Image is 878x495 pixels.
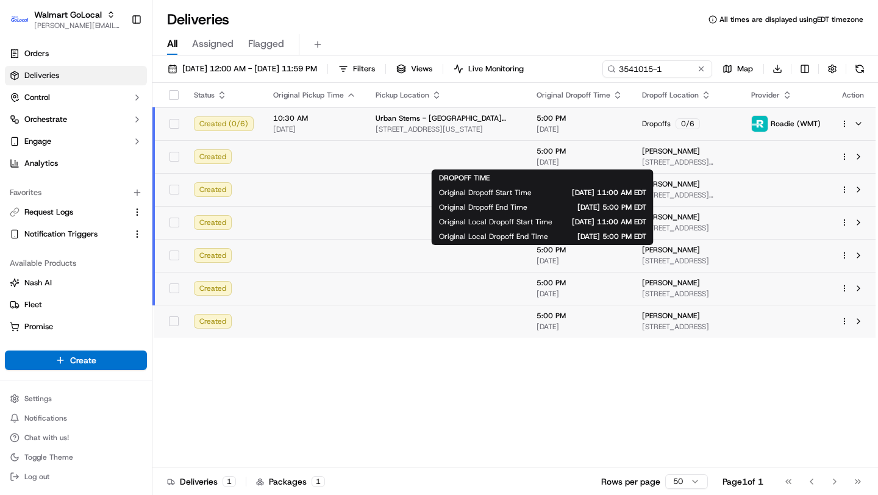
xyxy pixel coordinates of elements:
span: [STREET_ADDRESS][PERSON_NAME] [642,157,732,167]
button: Create [5,351,147,370]
span: [STREET_ADDRESS] [642,322,732,332]
span: Control [24,92,50,103]
span: [DATE] [108,222,133,232]
button: Nash AI [5,273,147,293]
span: Original Dropoff Time [537,90,610,100]
a: Orders [5,44,147,63]
span: Flagged [248,37,284,51]
span: 5:00 PM [537,278,623,288]
span: Original Dropoff End Time [439,202,527,212]
img: Wisdom Oko [12,177,32,201]
span: [DATE] 11:00 AM EDT [551,188,646,198]
button: Map [717,60,758,77]
span: Original Pickup Time [273,90,344,100]
div: 0 / 6 [676,118,700,129]
span: Fleet [24,299,42,310]
span: [DATE] [139,189,164,199]
span: Dropoffs [642,119,671,129]
span: • [101,222,105,232]
span: 5:00 PM [537,311,623,321]
button: Live Monitoring [448,60,529,77]
button: Fleet [5,295,147,315]
h1: Deliveries [167,10,229,29]
span: Chat with us! [24,433,69,443]
span: Assigned [192,37,234,51]
button: Engage [5,132,147,151]
span: [STREET_ADDRESS] [642,223,732,233]
span: Analytics [24,158,58,169]
img: Nash [12,12,37,37]
button: Request Logs [5,202,147,222]
span: [DATE] [537,322,623,332]
div: 1 [223,476,236,487]
span: Log out [24,472,49,482]
span: Urban Stems - [GEOGRAPHIC_DATA] Urban Stems - [GEOGRAPHIC_DATA] [376,113,517,123]
div: Action [840,90,866,100]
span: [DATE] [537,256,623,266]
div: 💻 [103,274,113,283]
button: [PERSON_NAME][EMAIL_ADDRESS][DOMAIN_NAME] [34,21,121,30]
img: 1736555255976-a54dd68f-1ca7-489b-9aae-adbdc363a1c4 [24,190,34,199]
input: Got a question? Start typing here... [32,79,220,91]
span: [STREET_ADDRESS] [642,289,732,299]
button: Views [391,60,438,77]
span: [PERSON_NAME] [642,245,700,255]
span: Notification Triggers [24,229,98,240]
button: Toggle Theme [5,449,147,466]
span: Dropoff Location [642,90,699,100]
span: [DATE] 5:00 PM EDT [568,232,646,241]
span: [STREET_ADDRESS] [642,256,732,266]
span: Promise [24,321,53,332]
div: Start new chat [55,116,200,129]
span: [PERSON_NAME] [642,146,700,156]
a: Fleet [10,299,142,310]
span: Nash AI [24,277,52,288]
span: [PERSON_NAME] [642,179,700,189]
p: Welcome 👋 [12,49,222,68]
span: Orders [24,48,49,59]
span: Original Local Dropoff Start Time [439,217,552,227]
span: [DATE] [537,289,623,299]
span: Live Monitoring [468,63,524,74]
a: Notification Triggers [10,229,127,240]
div: Packages [256,475,325,488]
span: [DATE] 12:00 AM - [DATE] 11:59 PM [182,63,317,74]
button: Promise [5,317,147,337]
div: Deliveries [167,475,236,488]
span: [PERSON_NAME] [642,212,700,222]
span: 5:00 PM [537,245,623,255]
div: We're available if you need us! [55,129,168,138]
div: Available Products [5,254,147,273]
span: Map [737,63,753,74]
button: Log out [5,468,147,485]
img: 8571987876998_91fb9ceb93ad5c398215_72.jpg [26,116,48,138]
span: Request Logs [24,207,73,218]
span: Original Local Dropoff End Time [439,232,548,241]
span: Toggle Theme [24,452,73,462]
button: Walmart GoLocalWalmart GoLocal[PERSON_NAME][EMAIL_ADDRESS][DOMAIN_NAME] [5,5,126,34]
span: Filters [353,63,375,74]
span: 10:30 AM [273,113,356,123]
img: 1736555255976-a54dd68f-1ca7-489b-9aae-adbdc363a1c4 [12,116,34,138]
span: Views [411,63,432,74]
button: Control [5,88,147,107]
a: Promise [10,321,142,332]
span: [STREET_ADDRESS][PERSON_NAME] [642,190,732,200]
span: Wisdom [PERSON_NAME] [38,189,130,199]
button: Start new chat [207,120,222,135]
img: Brittany Newman [12,210,32,230]
span: [DATE] [537,124,623,134]
button: Settings [5,390,147,407]
button: Walmart GoLocal [34,9,102,21]
button: Orchestrate [5,110,147,129]
span: All [167,37,177,51]
span: [PERSON_NAME] [642,311,700,321]
span: [DATE] [273,124,356,134]
button: Chat with us! [5,429,147,446]
span: 5:00 PM [537,146,623,156]
a: 💻API Documentation [98,268,201,290]
span: Create [70,354,96,366]
span: Engage [24,136,51,147]
span: API Documentation [115,272,196,285]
